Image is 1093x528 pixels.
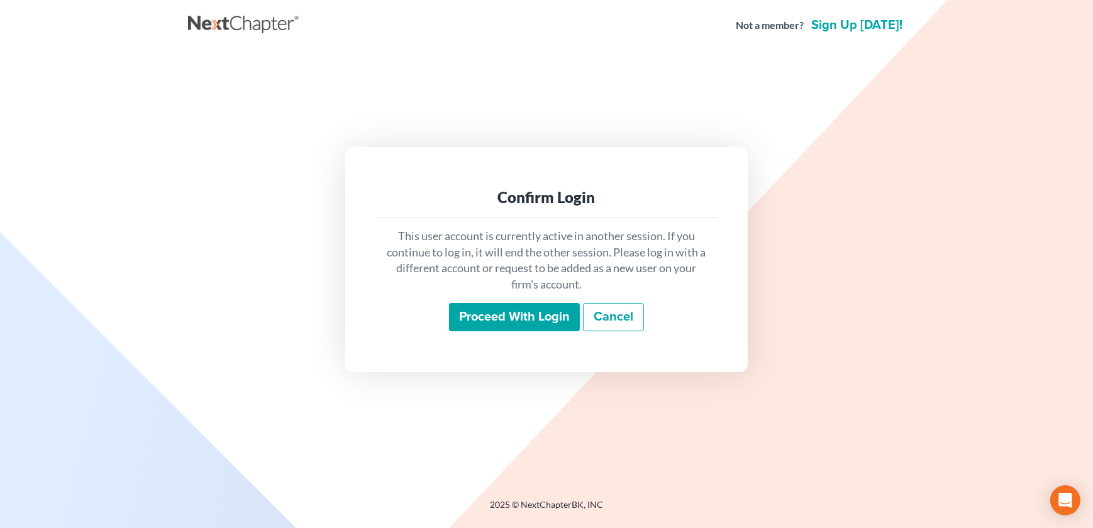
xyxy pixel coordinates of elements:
[188,498,905,521] div: 2025 © NextChapterBK, INC
[386,187,707,207] div: Confirm Login
[1050,485,1080,515] div: Open Intercom Messenger
[449,303,580,332] input: Proceed with login
[736,18,804,33] strong: Not a member?
[386,228,707,293] p: This user account is currently active in another session. If you continue to log in, it will end ...
[583,303,644,332] a: Cancel
[809,19,905,31] a: Sign up [DATE]!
